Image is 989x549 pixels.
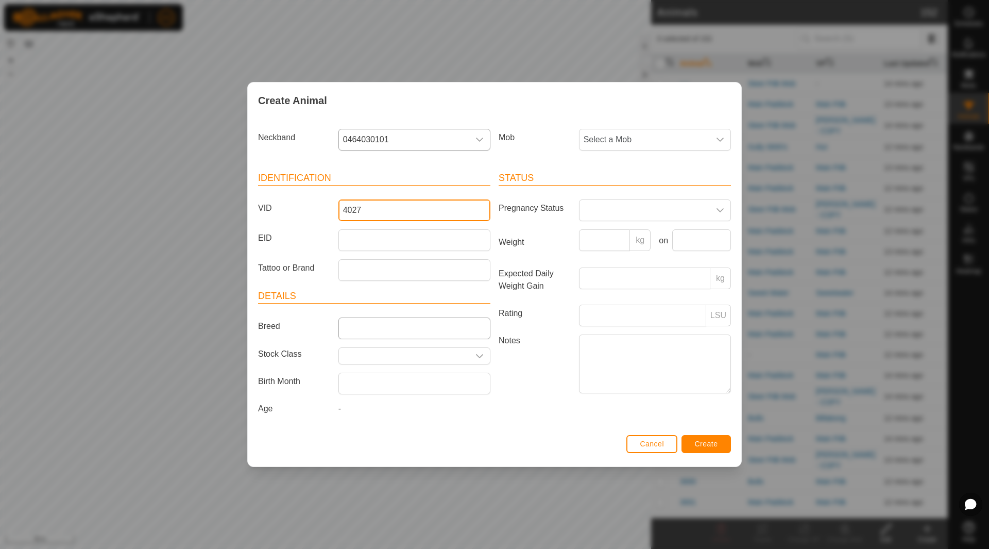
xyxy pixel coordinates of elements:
p-inputgroup-addon: LSU [706,305,731,326]
label: Rating [494,305,575,322]
span: - [338,404,341,413]
label: Tattoo or Brand [254,259,334,277]
div: dropdown trigger [469,129,490,150]
label: on [655,235,668,247]
p-inputgroup-addon: kg [630,229,651,251]
label: Weight [494,229,575,255]
label: Age [254,403,334,415]
label: Pregnancy Status [494,199,575,217]
span: Select a Mob [579,129,710,150]
label: Neckband [254,129,334,146]
label: Expected Daily Weight Gain [494,268,575,292]
label: Birth Month [254,373,334,390]
p-inputgroup-addon: kg [710,268,731,289]
div: dropdown trigger [469,348,490,364]
span: 0464030101 [339,129,469,150]
label: Mob [494,129,575,146]
div: dropdown trigger [710,129,730,150]
header: Details [258,289,490,304]
label: EID [254,229,334,247]
button: Create [681,435,731,453]
label: Breed [254,318,334,335]
header: Status [499,171,731,186]
span: Cancel [640,440,664,448]
label: Stock Class [254,347,334,360]
label: VID [254,199,334,217]
button: Cancel [626,435,677,453]
span: Create [695,440,718,448]
label: Notes [494,335,575,393]
header: Identification [258,171,490,186]
span: Create Animal [258,93,327,108]
div: dropdown trigger [710,200,730,221]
